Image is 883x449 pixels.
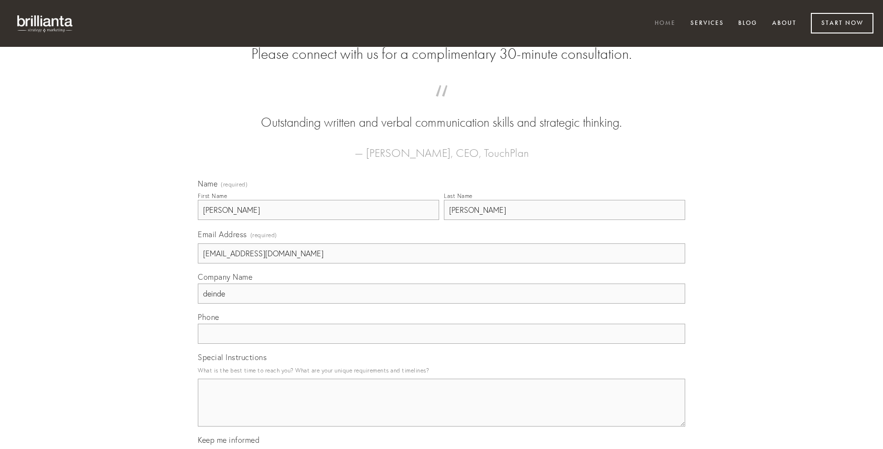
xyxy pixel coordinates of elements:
[198,45,685,63] h2: Please connect with us for a complimentary 30-minute consultation.
[198,435,259,445] span: Keep me informed
[444,192,473,199] div: Last Name
[221,182,248,187] span: (required)
[648,16,682,32] a: Home
[213,132,670,163] figcaption: — [PERSON_NAME], CEO, TouchPlan
[213,95,670,113] span: “
[10,10,81,37] img: brillianta - research, strategy, marketing
[198,192,227,199] div: First Name
[198,352,267,362] span: Special Instructions
[198,230,247,239] span: Email Address
[213,95,670,132] blockquote: Outstanding written and verbal communication skills and strategic thinking.
[684,16,730,32] a: Services
[198,312,219,322] span: Phone
[732,16,764,32] a: Blog
[766,16,803,32] a: About
[198,179,217,188] span: Name
[198,272,252,282] span: Company Name
[250,229,277,241] span: (required)
[811,13,873,33] a: Start Now
[198,364,685,377] p: What is the best time to reach you? What are your unique requirements and timelines?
